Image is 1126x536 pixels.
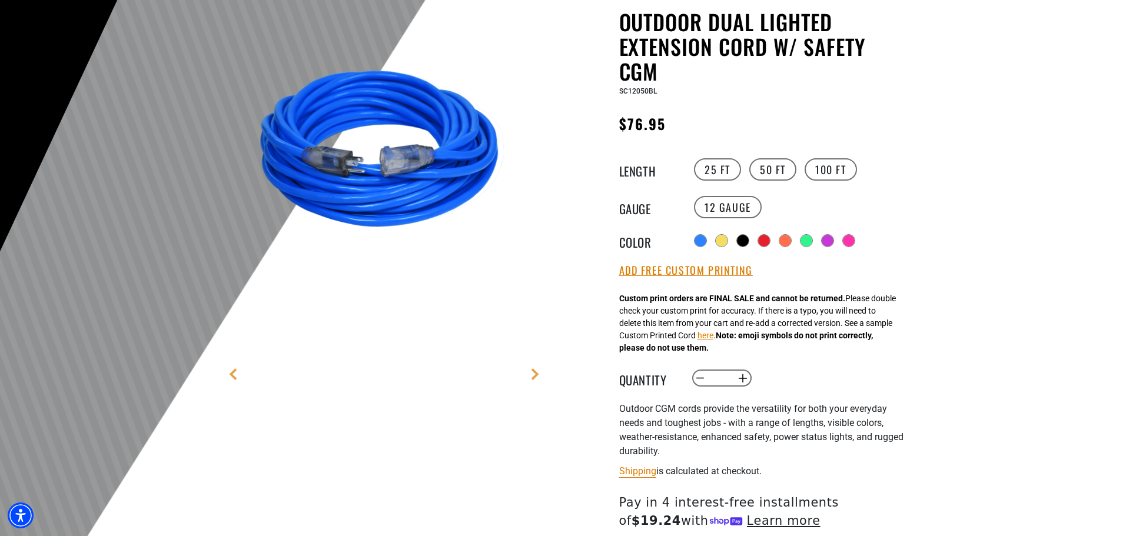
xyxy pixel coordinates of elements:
[619,113,666,134] span: $76.95
[529,368,541,380] a: Next
[749,158,796,181] label: 50 FT
[619,331,873,352] strong: Note: emoji symbols do not print correctly, please do not use them.
[619,199,678,215] legend: Gauge
[619,292,896,354] div: Please double check your custom print for accuracy. If there is a typo, you will need to delete t...
[619,233,678,248] legend: Color
[619,9,908,84] h1: Outdoor Dual Lighted Extension Cord w/ Safety CGM
[8,502,34,528] div: Accessibility Menu
[619,463,908,479] div: is calculated at checkout.
[694,158,741,181] label: 25 FT
[619,264,753,277] button: Add Free Custom Printing
[619,294,845,303] strong: Custom print orders are FINAL SALE and cannot be returned.
[619,162,678,177] legend: Length
[619,465,656,477] a: Shipping
[697,329,713,342] button: here
[619,371,678,386] label: Quantity
[805,158,857,181] label: 100 FT
[227,368,239,380] a: Previous
[619,403,904,457] span: Outdoor CGM cords provide the versatility for both your everyday needs and toughest jobs - with a...
[245,12,529,295] img: Blue
[619,87,657,95] span: SC12050BL
[694,196,762,218] label: 12 Gauge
